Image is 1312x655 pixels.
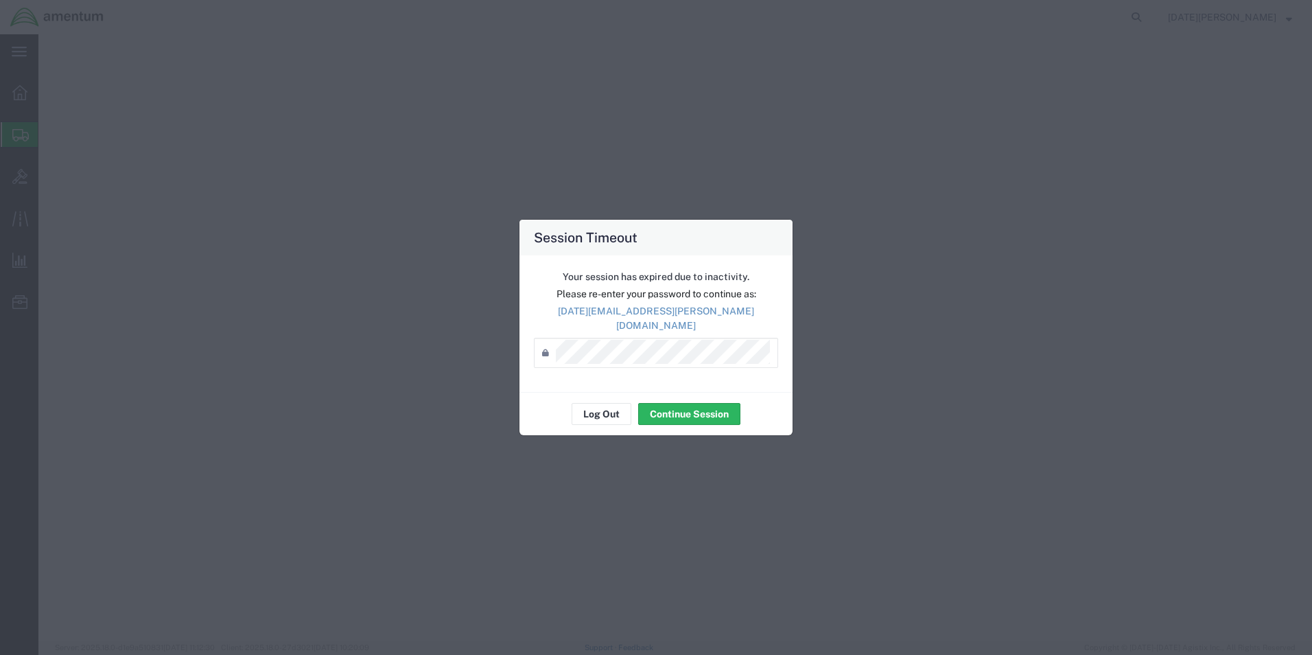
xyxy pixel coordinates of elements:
h4: Session Timeout [534,227,637,247]
button: Log Out [572,403,631,425]
p: [DATE][EMAIL_ADDRESS][PERSON_NAME][DOMAIN_NAME] [534,304,778,333]
button: Continue Session [638,403,740,425]
p: Your session has expired due to inactivity. [534,270,778,284]
p: Please re-enter your password to continue as: [534,287,778,301]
